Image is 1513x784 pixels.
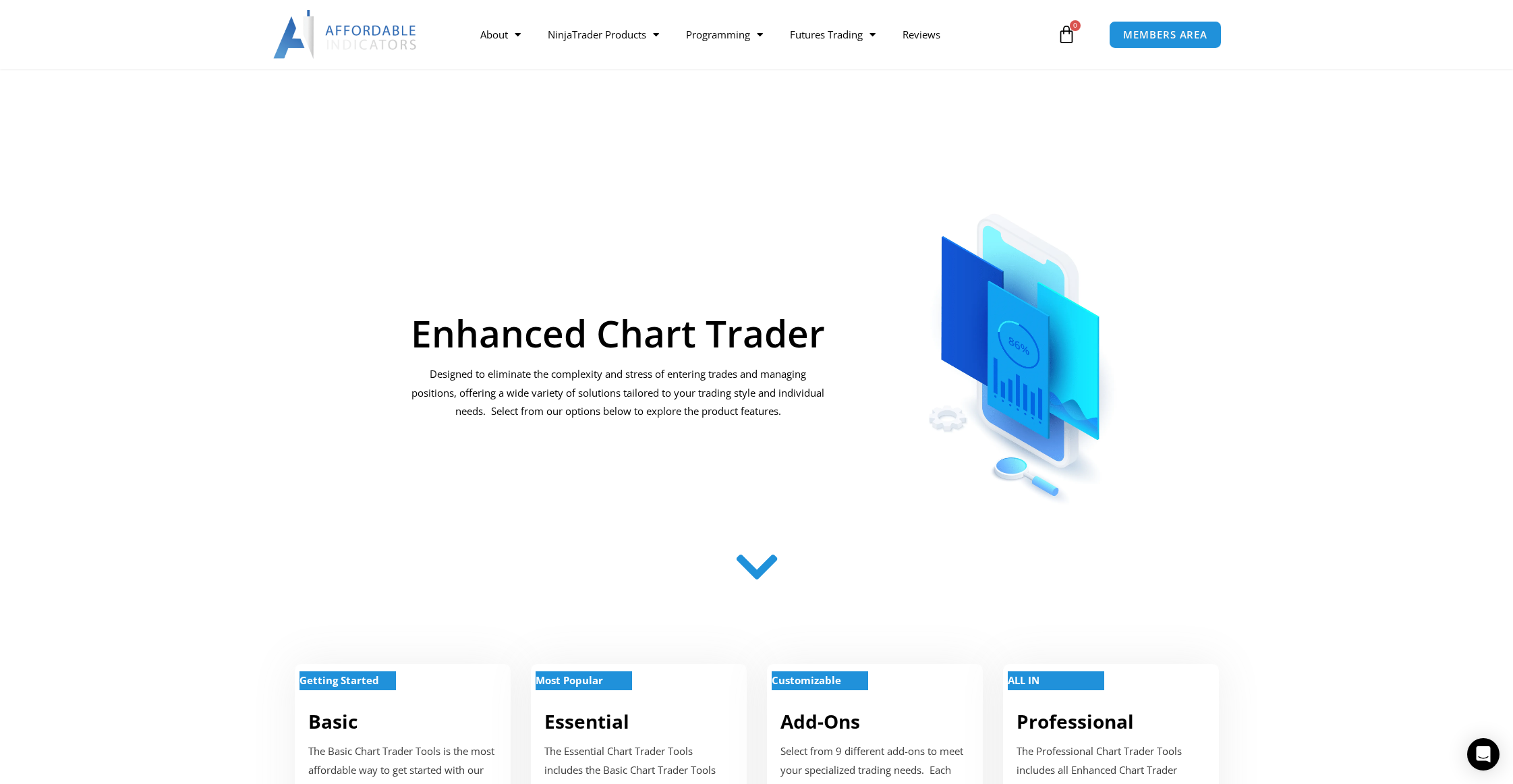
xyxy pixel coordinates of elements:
[1037,15,1096,54] a: 0
[889,19,954,50] a: Reviews
[410,314,826,352] h1: Enhanced Chart Trader
[467,19,534,50] a: About
[308,708,358,734] a: Basic
[884,181,1160,509] img: ChartTrader | Affordable Indicators – NinjaTrader
[1017,708,1134,734] a: Professional
[299,673,379,687] strong: Getting Started
[1070,20,1081,31] span: 0
[1467,738,1500,771] div: Open Intercom Messenger
[673,19,776,50] a: Programming
[1008,673,1039,687] strong: ALL IN
[772,673,841,687] strong: Customizable
[534,19,673,50] a: NinjaTrader Products
[776,19,889,50] a: Futures Trading
[1123,30,1207,40] span: MEMBERS AREA
[467,19,1054,50] nav: Menu
[536,673,603,687] strong: Most Popular
[273,10,418,59] img: LogoAI | Affordable Indicators – NinjaTrader
[780,708,860,734] a: Add-Ons
[544,708,629,734] a: Essential
[1109,21,1222,49] a: MEMBERS AREA
[410,365,826,422] p: Designed to eliminate the complexity and stress of entering trades and managing positions, offeri...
